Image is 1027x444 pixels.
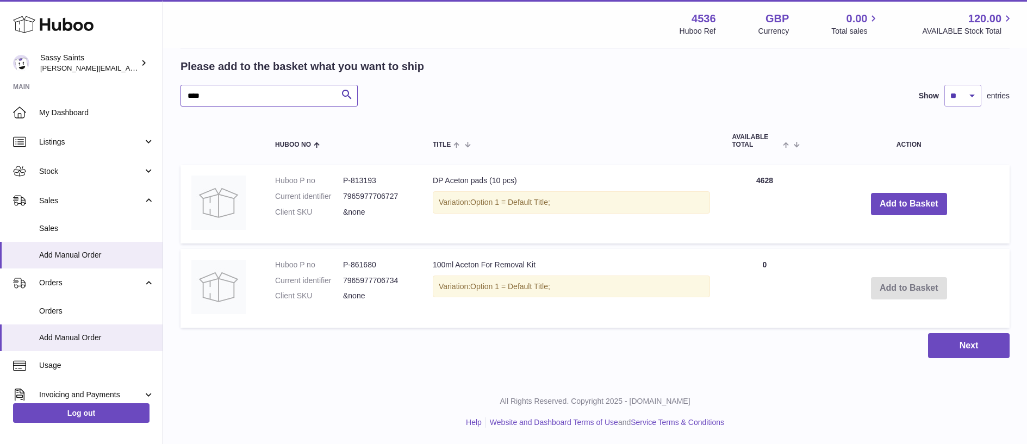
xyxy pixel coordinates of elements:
li: and [486,417,724,428]
dd: 7965977706734 [343,276,411,286]
td: 100ml Aceton For Removal Kit [422,249,721,328]
span: Invoicing and Payments [39,390,143,400]
span: entries [987,91,1010,101]
span: 120.00 [968,11,1001,26]
span: AVAILABLE Stock Total [922,26,1014,36]
span: Listings [39,137,143,147]
dt: Huboo P no [275,176,343,186]
span: Option 1 = Default Title; [470,198,550,207]
div: Huboo Ref [680,26,716,36]
div: Variation: [433,276,710,298]
td: DP Aceton pads (10 pcs) [422,165,721,243]
td: 4628 [721,165,808,243]
td: 0 [721,249,808,328]
dd: P-861680 [343,260,411,270]
img: 100ml Aceton For Removal Kit [191,260,246,314]
dt: Current identifier [275,191,343,202]
p: All Rights Reserved. Copyright 2025 - [DOMAIN_NAME] [172,396,1018,407]
dt: Huboo P no [275,260,343,270]
span: [PERSON_NAME][EMAIL_ADDRESS][DOMAIN_NAME] [40,64,218,72]
span: Option 1 = Default Title; [470,282,550,291]
button: Add to Basket [871,193,947,215]
div: Variation: [433,191,710,214]
a: Website and Dashboard Terms of Use [490,418,618,427]
th: Action [808,123,1010,159]
button: Next [928,333,1010,359]
span: My Dashboard [39,108,154,118]
span: Usage [39,360,154,371]
a: 120.00 AVAILABLE Stock Total [922,11,1014,36]
span: Orders [39,278,143,288]
a: Log out [13,403,150,423]
span: Stock [39,166,143,177]
img: DP Aceton pads (10 pcs) [191,176,246,230]
dd: P-813193 [343,176,411,186]
span: Total sales [831,26,880,36]
strong: GBP [765,11,789,26]
dd: &none [343,207,411,217]
dd: &none [343,291,411,301]
img: ramey@sassysaints.com [13,55,29,71]
a: 0.00 Total sales [831,11,880,36]
dt: Current identifier [275,276,343,286]
a: Service Terms & Conditions [631,418,724,427]
span: Add Manual Order [39,333,154,343]
dt: Client SKU [275,291,343,301]
span: Title [433,141,451,148]
span: Orders [39,306,154,316]
span: AVAILABLE Total [732,134,780,148]
dt: Client SKU [275,207,343,217]
span: 0.00 [847,11,868,26]
span: Huboo no [275,141,311,148]
span: Sales [39,196,143,206]
div: Sassy Saints [40,53,138,73]
a: Help [466,418,482,427]
span: Sales [39,223,154,234]
dd: 7965977706727 [343,191,411,202]
div: Currency [758,26,789,36]
h2: Please add to the basket what you want to ship [180,59,424,74]
label: Show [919,91,939,101]
strong: 4536 [692,11,716,26]
span: Add Manual Order [39,250,154,260]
